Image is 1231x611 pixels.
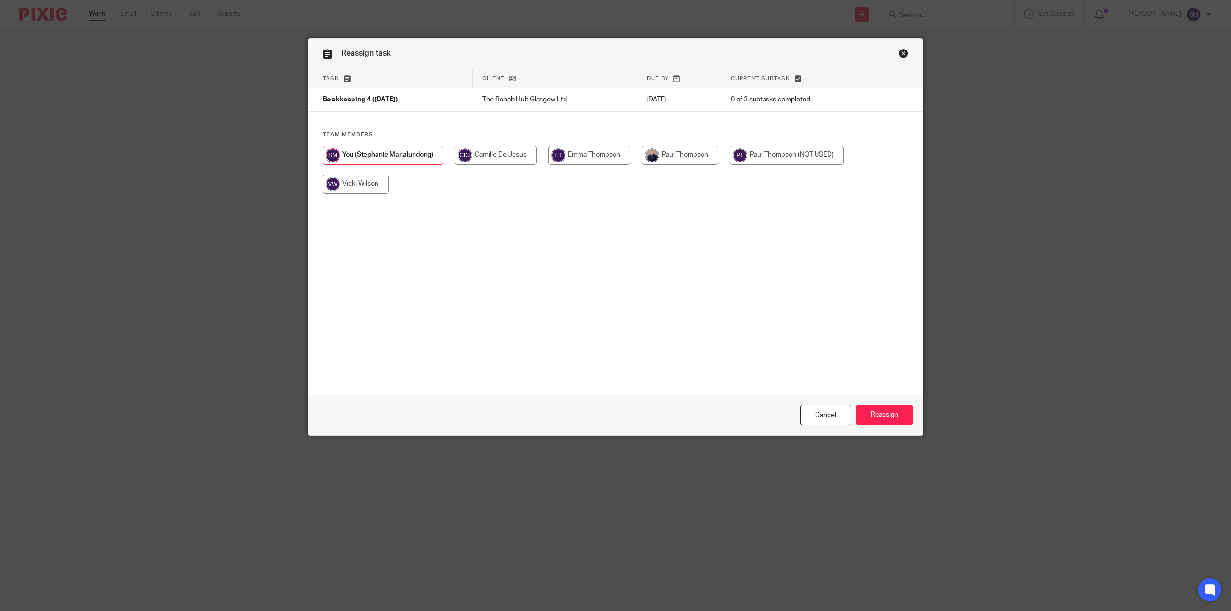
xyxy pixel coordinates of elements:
[323,97,398,103] span: Bookkeeping 4 ([DATE])
[800,405,851,425] a: Close this dialog window
[323,131,908,138] h4: Team members
[731,76,790,81] span: Current subtask
[646,95,712,104] p: [DATE]
[721,88,877,112] td: 0 of 3 subtasks completed
[899,49,908,62] a: Close this dialog window
[341,50,391,57] span: Reassign task
[856,405,913,425] input: Reassign
[482,76,504,81] span: Client
[323,76,339,81] span: Task
[647,76,669,81] span: Due by
[482,95,628,104] p: The Rehab Hub Glasgow Ltd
